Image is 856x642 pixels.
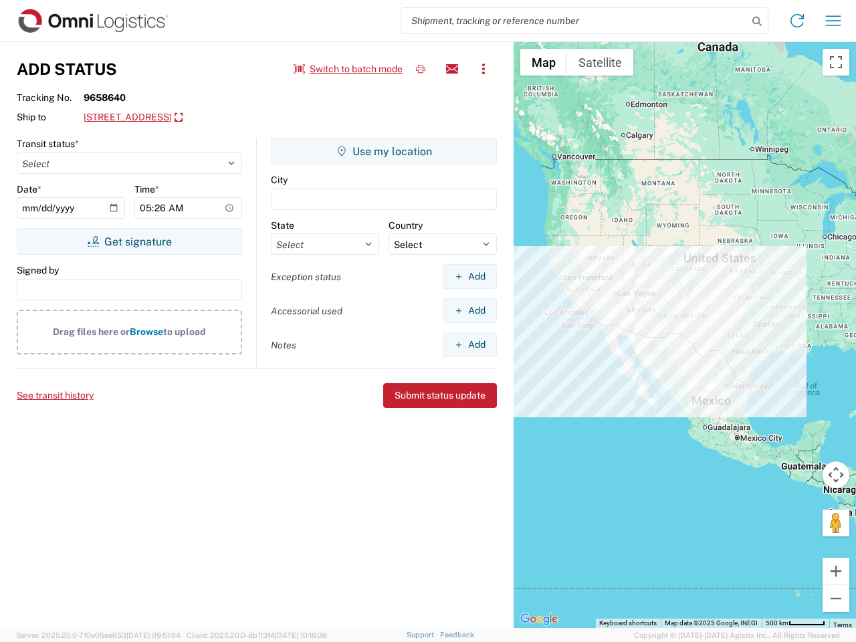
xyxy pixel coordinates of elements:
[389,219,423,231] label: Country
[823,461,849,488] button: Map camera controls
[271,305,342,317] label: Accessorial used
[84,92,126,104] strong: 9658640
[271,339,296,351] label: Notes
[517,611,561,628] img: Google
[163,326,206,337] span: to upload
[823,558,849,584] button: Zoom in
[634,629,840,641] span: Copyright © [DATE]-[DATE] Agistix Inc., All Rights Reserved
[130,326,163,337] span: Browse
[823,510,849,536] button: Drag Pegman onto the map to open Street View
[17,60,117,79] h3: Add Status
[271,174,288,186] label: City
[17,183,41,195] label: Date
[407,631,440,639] a: Support
[294,58,403,80] button: Switch to batch mode
[443,298,497,323] button: Add
[520,49,567,76] button: Show street map
[443,332,497,357] button: Add
[383,383,497,408] button: Submit status update
[17,111,84,123] span: Ship to
[599,619,657,628] button: Keyboard shortcuts
[84,106,183,129] a: [STREET_ADDRESS]
[271,271,341,283] label: Exception status
[17,138,79,150] label: Transit status
[823,585,849,612] button: Zoom out
[665,619,758,627] span: Map data ©2025 Google, INEGI
[443,264,497,289] button: Add
[16,631,181,639] span: Server: 2025.20.0-710e05ee653
[271,219,294,231] label: State
[134,183,159,195] label: Time
[517,611,561,628] a: Open this area in Google Maps (opens a new window)
[275,631,327,639] span: [DATE] 10:16:38
[17,264,59,276] label: Signed by
[823,49,849,76] button: Toggle fullscreen view
[766,619,788,627] span: 500 km
[53,326,130,337] span: Drag files here or
[271,138,497,165] button: Use my location
[17,385,94,407] button: See transit history
[833,621,852,629] a: Terms
[567,49,633,76] button: Show satellite imagery
[401,8,748,33] input: Shipment, tracking or reference number
[126,631,181,639] span: [DATE] 09:51:04
[17,92,84,104] span: Tracking No.
[440,631,474,639] a: Feedback
[762,619,829,628] button: Map Scale: 500 km per 51 pixels
[187,631,327,639] span: Client: 2025.20.0-8b113f4
[17,228,242,255] button: Get signature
